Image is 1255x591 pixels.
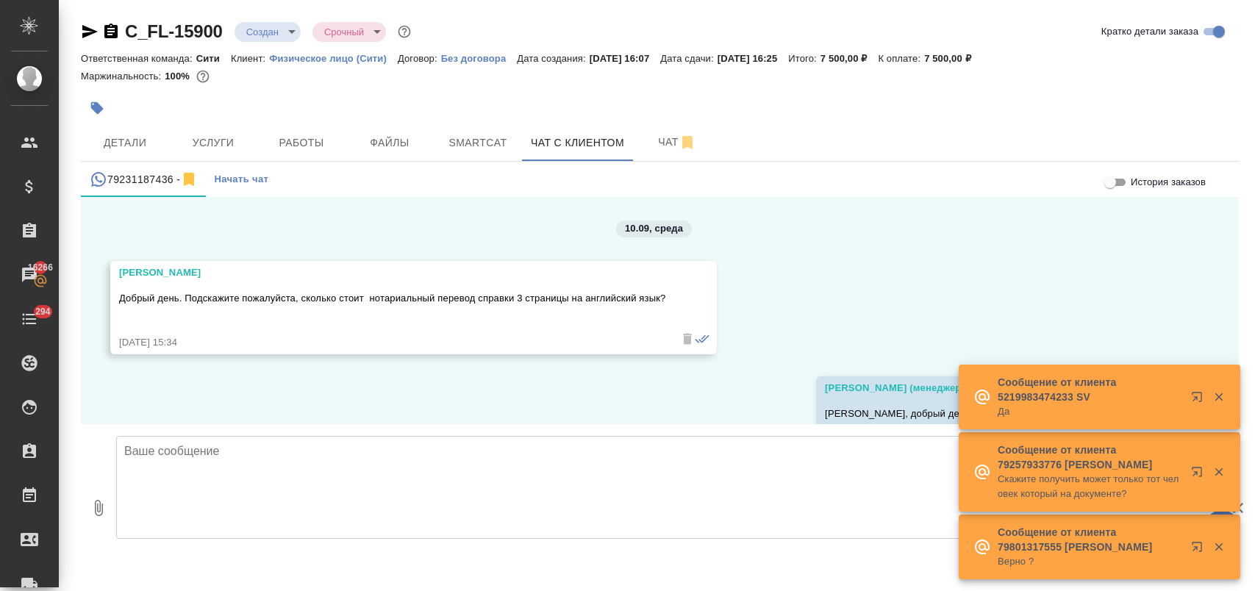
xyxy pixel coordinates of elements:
p: Физическое лицо (Сити) [269,53,398,64]
span: Детали [90,134,160,152]
p: 7 500,00 ₽ [820,53,879,64]
p: 10.09, среда [625,221,683,236]
p: [PERSON_NAME], добрый день! Направьте скан справки для расчета. [825,406,1146,421]
div: simple tabs example [81,162,1239,197]
button: Доп статусы указывают на важность/срочность заказа [395,22,414,41]
button: Закрыть [1204,390,1234,404]
a: Физическое лицо (Сити) [269,51,398,64]
span: Чат с клиентом [531,134,624,152]
p: Сообщение от клиента 79257933776 [PERSON_NAME] [998,443,1181,472]
button: 0.00 RUB; [193,67,212,86]
div: Создан [235,22,301,42]
div: Создан [312,22,386,42]
p: Сити [196,53,231,64]
p: Дата создания: [517,53,589,64]
svg: Отписаться [180,171,198,188]
button: Открыть в новой вкладке [1182,457,1218,492]
button: Открыть в новой вкладке [1182,382,1218,418]
p: Договор: [398,53,441,64]
p: Маржинальность: [81,71,165,82]
p: Дата сдачи: [660,53,717,64]
button: Срочный [320,26,368,38]
button: Скопировать ссылку для ЯМессенджера [81,23,99,40]
p: Без договора [441,53,518,64]
span: 294 [26,304,60,319]
p: Итого: [788,53,820,64]
p: Ответственная команда: [81,53,196,64]
div: [DATE] 15:34 [119,335,665,350]
p: Сообщение от клиента 5219983474233 SV [998,375,1181,404]
p: Верно ? [998,554,1181,569]
span: Файлы [354,134,425,152]
button: Создан [242,26,283,38]
span: 16266 [19,260,62,275]
span: История заказов [1131,175,1206,190]
p: Скажите получить может только тот человек который на документе? [998,472,1181,501]
button: Открыть в новой вкладке [1182,532,1218,567]
p: Сообщение от клиента 79801317555 [PERSON_NAME] [998,525,1181,554]
span: Работы [266,134,337,152]
p: Да [998,404,1181,419]
a: 294 [4,301,55,337]
p: 7 500,00 ₽ [924,53,982,64]
button: Начать чат [207,162,276,197]
span: Услуги [178,134,249,152]
div: 79231187436 (Sergey) - (undefined) [90,171,198,189]
p: [DATE] 16:07 [590,53,661,64]
span: Кратко детали заказа [1101,24,1198,39]
p: Добрый день. Подскажите пожалуйста, сколько стоит нотариальный перевод справки 3 страницы на англ... [119,291,665,306]
a: 16266 [4,257,55,293]
span: Чат [642,133,712,151]
button: Добавить тэг [81,92,113,124]
p: 100% [165,71,193,82]
a: C_FL-15900 [125,21,223,41]
p: Клиент: [231,53,269,64]
p: [DATE] 16:25 [718,53,789,64]
div: [PERSON_NAME] [119,265,665,280]
a: Без договора [441,51,518,64]
div: [PERSON_NAME] (менеджер) [825,381,1146,395]
button: Закрыть [1204,465,1234,479]
p: К оплате: [878,53,924,64]
button: Закрыть [1204,540,1234,554]
button: Скопировать ссылку [102,23,120,40]
span: Начать чат [214,171,268,188]
span: Smartcat [443,134,513,152]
